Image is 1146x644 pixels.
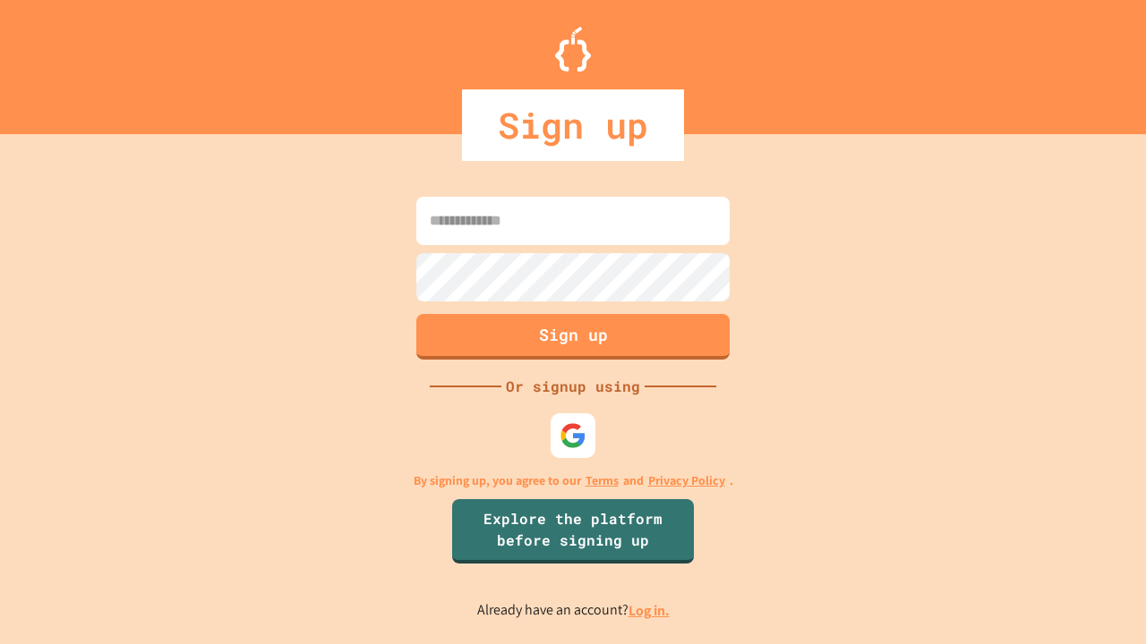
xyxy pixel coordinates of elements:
[462,89,684,161] div: Sign up
[555,27,591,72] img: Logo.svg
[416,314,730,360] button: Sign up
[414,471,733,490] p: By signing up, you agree to our and .
[629,601,670,620] a: Log in.
[452,499,694,563] a: Explore the platform before signing up
[501,376,645,397] div: Or signup using
[477,599,670,622] p: Already have an account?
[560,422,586,449] img: google-icon.svg
[648,471,725,490] a: Privacy Policy
[586,471,619,490] a: Terms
